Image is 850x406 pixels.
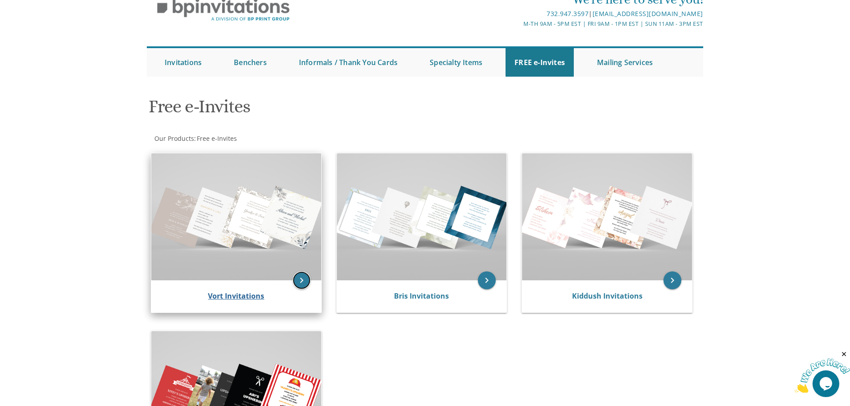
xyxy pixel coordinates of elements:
[156,48,211,77] a: Invitations
[337,153,507,280] img: Bris Invitations
[394,291,449,301] a: Bris Invitations
[147,134,425,143] div: :
[593,9,703,18] a: [EMAIL_ADDRESS][DOMAIN_NAME]
[153,134,194,143] a: Our Products
[572,291,643,301] a: Kiddush Invitations
[421,48,491,77] a: Specialty Items
[663,271,681,289] a: keyboard_arrow_right
[225,48,276,77] a: Benchers
[547,9,589,18] a: 732.947.3597
[151,153,321,280] img: Vort Invitations
[522,153,692,280] img: Kiddush Invitations
[290,48,406,77] a: Informals / Thank You Cards
[506,48,574,77] a: FREE e-Invites
[795,350,850,393] iframe: chat widget
[588,48,662,77] a: Mailing Services
[208,291,264,301] a: Vort Invitations
[333,8,703,19] div: |
[149,97,513,123] h1: Free e-Invites
[197,134,237,143] span: Free e-Invites
[196,134,237,143] a: Free e-Invites
[293,271,311,289] a: keyboard_arrow_right
[478,271,496,289] a: keyboard_arrow_right
[333,19,703,29] div: M-Th 9am - 5pm EST | Fri 9am - 1pm EST | Sun 11am - 3pm EST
